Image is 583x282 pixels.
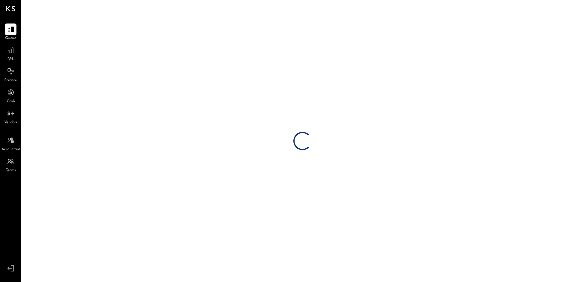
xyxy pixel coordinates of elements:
a: Queue [0,23,21,41]
a: Accountant [0,135,21,152]
a: Vendors [0,108,21,125]
a: Cash [0,87,21,104]
a: Balance [0,66,21,83]
span: Queue [5,36,16,41]
span: Accountant [2,147,20,152]
a: Teams [0,156,21,173]
span: P&L [7,57,14,62]
a: P&L [0,45,21,62]
span: Cash [7,99,15,104]
span: Teams [6,168,16,173]
span: Vendors [4,120,17,125]
span: Balance [4,78,17,83]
